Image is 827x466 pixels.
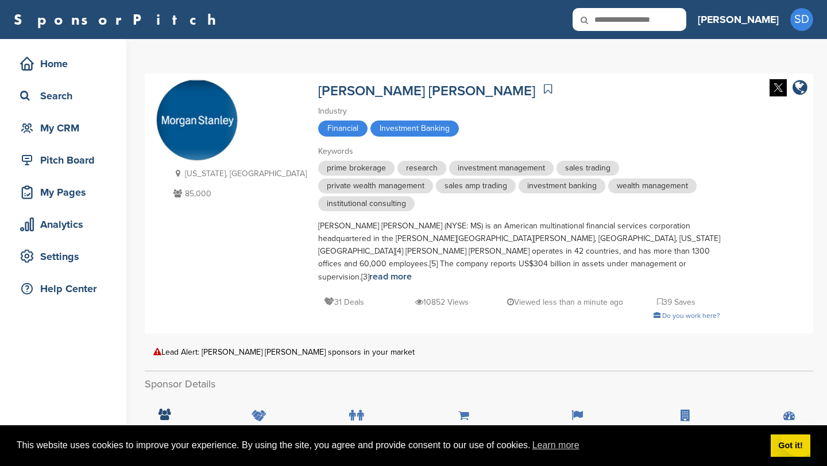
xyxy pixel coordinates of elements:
[11,115,115,141] a: My CRM
[608,178,697,193] span: wealth management
[17,182,115,203] div: My Pages
[662,312,720,320] span: Do you work here?
[770,79,787,96] img: Twitter white
[436,178,516,193] span: sales amp trading
[17,118,115,138] div: My CRM
[11,147,115,173] a: Pitch Board
[318,196,415,211] span: institutional consulting
[369,271,412,282] a: read more
[318,105,720,118] div: Industry
[318,83,535,99] a: [PERSON_NAME] [PERSON_NAME]
[324,295,364,309] p: 31 Deals
[657,295,695,309] p: 39 Saves
[11,51,115,77] a: Home
[17,86,115,106] div: Search
[11,179,115,205] a: My Pages
[171,166,307,181] p: [US_STATE], [GEOGRAPHIC_DATA]
[449,161,554,176] span: investment management
[11,211,115,238] a: Analytics
[507,295,623,309] p: Viewed less than a minute ago
[781,420,818,457] iframe: Button to launch messaging window
[11,83,115,109] a: Search
[17,246,115,267] div: Settings
[318,121,368,137] span: Financial
[318,161,395,176] span: prime brokerage
[370,121,459,137] span: Investment Banking
[11,243,115,270] a: Settings
[14,12,223,27] a: SponsorPitch
[318,145,720,158] div: Keywords
[157,80,237,161] img: Sponsorpitch & Morgan Stanley
[654,312,720,320] a: Do you work here?
[17,53,115,74] div: Home
[698,7,779,32] a: [PERSON_NAME]
[698,11,779,28] h3: [PERSON_NAME]
[17,437,762,454] span: This website uses cookies to improve your experience. By using the site, you agree and provide co...
[17,278,115,299] div: Help Center
[397,161,446,176] span: research
[145,376,813,392] h2: Sponsor Details
[17,214,115,235] div: Analytics
[153,348,805,356] div: Lead Alert: [PERSON_NAME] [PERSON_NAME] sponsors in your market
[793,79,807,98] a: company link
[318,220,720,284] div: [PERSON_NAME] [PERSON_NAME] (NYSE: MS) is an American multinational financial services corporatio...
[557,161,619,176] span: sales trading
[790,8,813,31] span: SD
[17,150,115,170] div: Pitch Board
[415,295,469,309] p: 10852 Views
[531,437,581,454] a: learn more about cookies
[171,187,307,201] p: 85,000
[318,178,433,193] span: private wealth management
[519,178,605,193] span: investment banking
[11,275,115,302] a: Help Center
[771,434,810,457] a: dismiss cookie message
